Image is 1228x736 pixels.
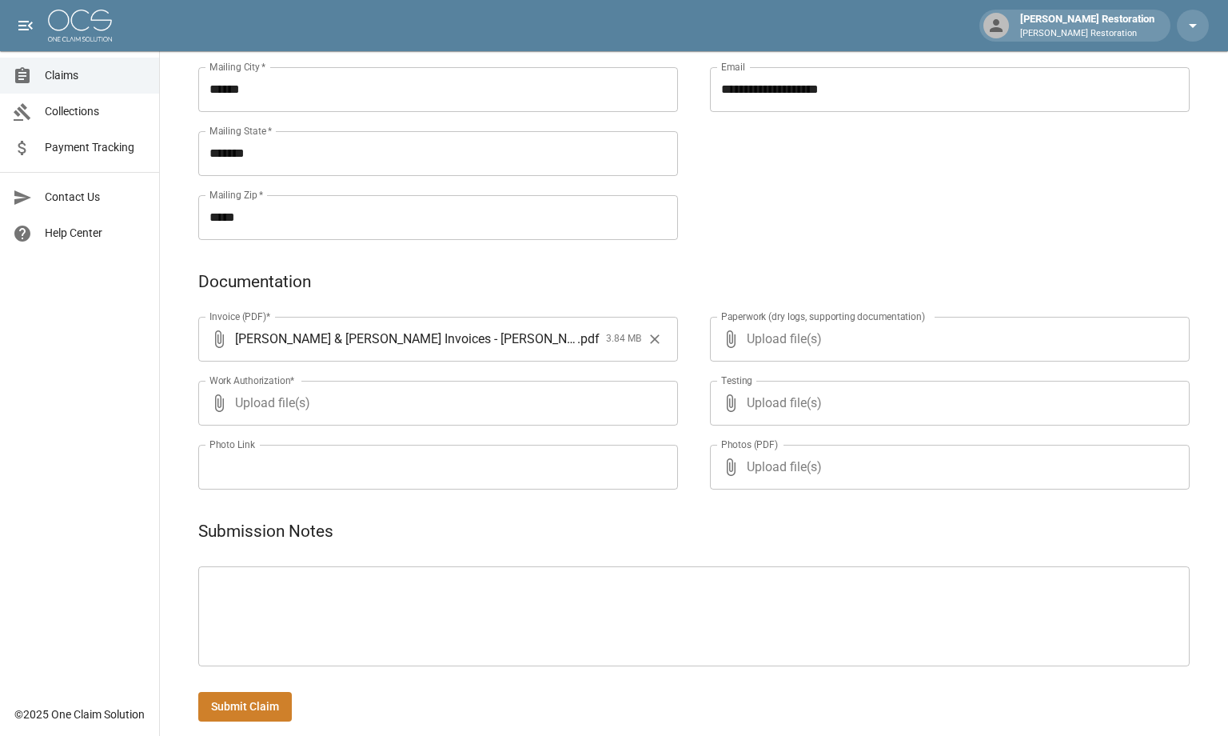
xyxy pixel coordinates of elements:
[721,374,752,387] label: Testing
[10,10,42,42] button: open drawer
[209,60,266,74] label: Mailing City
[643,327,667,351] button: Clear
[209,188,264,202] label: Mailing Zip
[198,692,292,722] button: Submit Claim
[209,438,255,451] label: Photo Link
[48,10,112,42] img: ocs-logo-white-transparent.png
[721,310,925,323] label: Paperwork (dry logs, supporting documentation)
[14,706,145,722] div: © 2025 One Claim Solution
[45,103,146,120] span: Collections
[1014,11,1161,40] div: [PERSON_NAME] Restoration
[721,60,745,74] label: Email
[45,189,146,206] span: Contact Us
[1020,27,1154,41] p: [PERSON_NAME] Restoration
[577,330,600,348] span: . pdf
[209,374,295,387] label: Work Authorization*
[45,139,146,156] span: Payment Tracking
[235,330,577,348] span: [PERSON_NAME] & [PERSON_NAME] Invoices - [PERSON_NAME] Restoration - PHX
[45,67,146,84] span: Claims
[606,331,641,347] span: 3.84 MB
[45,225,146,242] span: Help Center
[235,381,635,426] span: Upload file(s)
[209,124,272,138] label: Mailing State
[747,445,1146,490] span: Upload file(s)
[747,381,1146,426] span: Upload file(s)
[747,317,1146,362] span: Upload file(s)
[721,438,778,451] label: Photos (PDF)
[209,310,271,323] label: Invoice (PDF)*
